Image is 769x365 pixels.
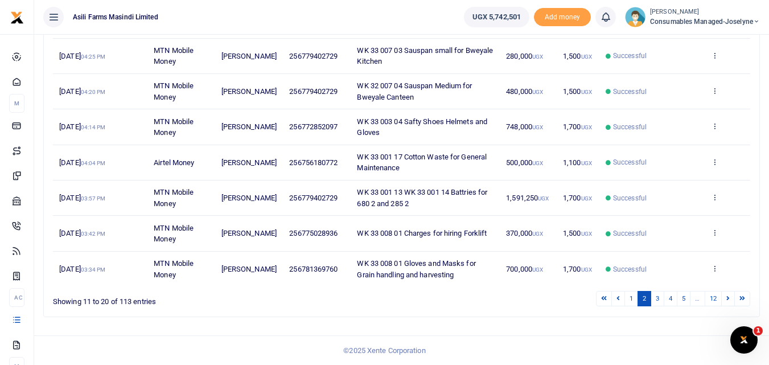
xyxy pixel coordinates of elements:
small: UGX [581,231,592,237]
span: [PERSON_NAME] [221,229,277,237]
span: Successful [613,157,647,167]
span: [PERSON_NAME] [221,194,277,202]
li: Toup your wallet [534,8,591,27]
span: 748,000 [506,122,543,131]
span: MTN Mobile Money [154,188,194,208]
span: WK 33 003 04 Safty Shoes Helmets and Gloves [357,117,487,137]
iframe: Intercom live chat [730,326,758,354]
span: WK 33 008 01 Gloves and Masks for Grain handling and harvesting [357,259,475,279]
span: 256779402729 [289,194,338,202]
small: [PERSON_NAME] [650,7,760,17]
a: UGX 5,742,501 [464,7,529,27]
span: 256775028936 [289,229,338,237]
span: [PERSON_NAME] [221,265,277,273]
span: MTN Mobile Money [154,224,194,244]
span: MTN Mobile Money [154,259,194,279]
span: Successful [613,264,647,274]
a: 5 [677,291,690,306]
span: WK 33 001 13 WK 33 001 14 Battries for 680 2 and 285 2 [357,188,487,208]
small: UGX [532,54,543,60]
span: MTN Mobile Money [154,81,194,101]
span: Airtel Money [154,158,194,167]
span: [DATE] [59,265,105,273]
small: UGX [532,89,543,95]
small: 03:34 PM [81,266,106,273]
span: 1,591,250 [506,194,549,202]
a: 3 [651,291,664,306]
span: WK 33 007 03 Sauspan small for Bweyale Kitchen [357,46,493,66]
span: [DATE] [59,87,105,96]
span: 1,700 [563,194,592,202]
a: 1 [624,291,638,306]
small: UGX [581,266,592,273]
small: UGX [581,89,592,95]
span: [PERSON_NAME] [221,122,277,131]
small: UGX [581,54,592,60]
span: [PERSON_NAME] [221,52,277,60]
span: 1,700 [563,122,592,131]
small: 03:42 PM [81,231,106,237]
div: Showing 11 to 20 of 113 entries [53,290,339,307]
span: 1,700 [563,265,592,273]
span: [DATE] [59,122,105,131]
span: 1,500 [563,52,592,60]
small: 04:14 PM [81,124,106,130]
span: WK 33 008 01 Charges for hiring Forklift [357,229,487,237]
span: Asili Farms Masindi Limited [68,12,163,22]
small: 04:04 PM [81,160,106,166]
small: 04:25 PM [81,54,106,60]
img: profile-user [625,7,645,27]
span: MTN Mobile Money [154,117,194,137]
span: Successful [613,193,647,203]
span: 1,500 [563,229,592,237]
span: 1 [754,326,763,335]
small: UGX [532,124,543,130]
span: 480,000 [506,87,543,96]
a: profile-user [PERSON_NAME] Consumables managed-Joselyne [625,7,760,27]
span: 256756180772 [289,158,338,167]
small: UGX [581,124,592,130]
span: Successful [613,228,647,239]
span: WK 33 001 17 Cotton Waste for General Maintenance [357,153,487,173]
span: Successful [613,122,647,132]
span: Successful [613,87,647,97]
span: [PERSON_NAME] [221,158,277,167]
a: 2 [638,291,651,306]
span: 256772852097 [289,122,338,131]
span: 256781369760 [289,265,338,273]
small: UGX [581,195,592,202]
a: logo-small logo-large logo-large [10,13,24,21]
img: logo-small [10,11,24,24]
span: [DATE] [59,194,105,202]
a: 4 [664,291,677,306]
small: UGX [532,160,543,166]
span: MTN Mobile Money [154,46,194,66]
small: UGX [538,195,549,202]
span: UGX 5,742,501 [472,11,521,23]
span: 1,100 [563,158,592,167]
small: UGX [532,266,543,273]
small: 04:20 PM [81,89,106,95]
a: Add money [534,12,591,20]
span: Consumables managed-Joselyne [650,17,760,27]
small: 03:57 PM [81,195,106,202]
span: 500,000 [506,158,543,167]
span: 700,000 [506,265,543,273]
span: [PERSON_NAME] [221,87,277,96]
span: Successful [613,51,647,61]
small: UGX [581,160,592,166]
span: 280,000 [506,52,543,60]
span: 370,000 [506,229,543,237]
li: Wallet ballance [459,7,534,27]
li: Ac [9,288,24,307]
span: 1,500 [563,87,592,96]
li: M [9,94,24,113]
span: 256779402729 [289,52,338,60]
span: [DATE] [59,52,105,60]
span: WK 32 007 04 Sauspan Medium for Bweyale Canteen [357,81,472,101]
span: 256779402729 [289,87,338,96]
span: [DATE] [59,158,105,167]
a: 12 [705,291,722,306]
small: UGX [532,231,543,237]
span: [DATE] [59,229,105,237]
